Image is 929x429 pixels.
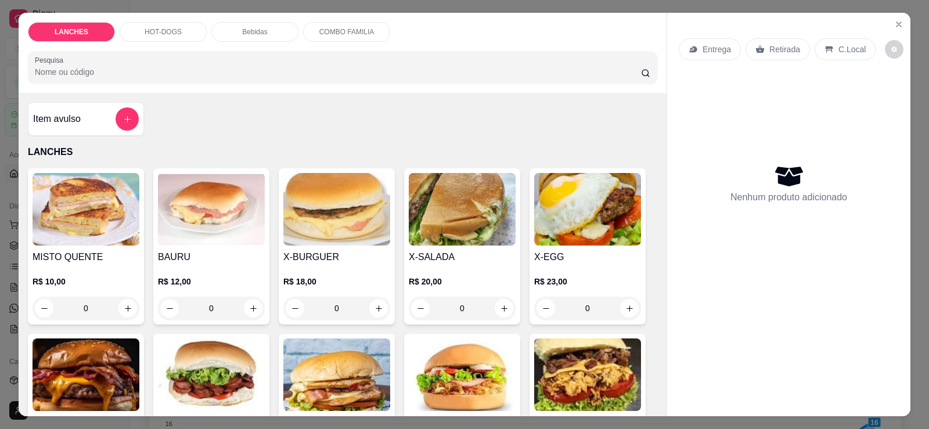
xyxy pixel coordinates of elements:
[35,299,53,318] button: decrease-product-quantity
[286,299,304,318] button: decrease-product-quantity
[55,27,88,37] p: LANCHES
[409,276,516,287] p: R$ 20,00
[35,55,67,65] label: Pesquisa
[118,299,137,318] button: increase-product-quantity
[158,276,265,287] p: R$ 12,00
[769,44,800,55] p: Retirada
[283,276,390,287] p: R$ 18,00
[33,173,139,246] img: product-image
[495,299,513,318] button: increase-product-quantity
[409,338,516,411] img: product-image
[33,276,139,287] p: R$ 10,00
[534,338,641,411] img: product-image
[703,44,731,55] p: Entrega
[158,250,265,264] h4: BAURU
[411,299,430,318] button: decrease-product-quantity
[890,15,908,34] button: Close
[158,173,265,246] img: product-image
[33,250,139,264] h4: MISTO QUENTE
[145,27,182,37] p: HOT-DOGS
[158,338,265,411] img: product-image
[534,276,641,287] p: R$ 23,00
[242,27,267,37] p: Bebidas
[28,145,657,159] p: LANCHES
[283,250,390,264] h4: X-BURGUER
[116,107,139,131] button: add-separate-item
[885,40,903,59] button: decrease-product-quantity
[283,173,390,246] img: product-image
[620,299,639,318] button: increase-product-quantity
[33,338,139,411] img: product-image
[283,338,390,411] img: product-image
[536,299,555,318] button: decrease-product-quantity
[35,66,641,78] input: Pesquisa
[534,250,641,264] h4: X-EGG
[33,112,81,126] h4: Item avulso
[160,299,179,318] button: decrease-product-quantity
[319,27,375,37] p: COMBO FAMILIA
[534,173,641,246] img: product-image
[244,299,262,318] button: increase-product-quantity
[409,173,516,246] img: product-image
[730,190,847,204] p: Nenhum produto adicionado
[369,299,388,318] button: increase-product-quantity
[409,250,516,264] h4: X-SALADA
[838,44,866,55] p: C.Local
